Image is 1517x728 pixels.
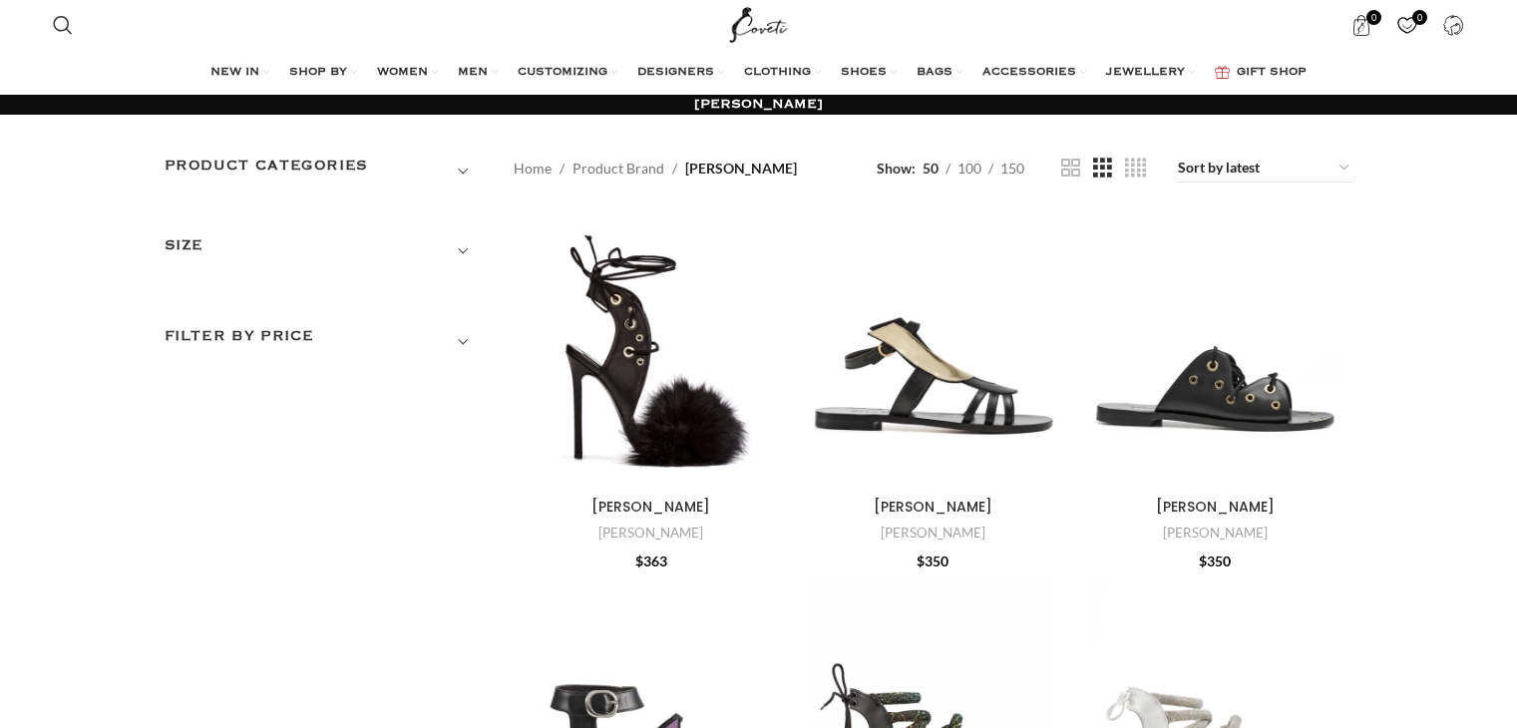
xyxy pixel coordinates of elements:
a: BAGS [917,53,962,93]
a: 0 [1341,5,1382,45]
span: NEW IN [210,65,259,81]
a: 0 [1387,5,1428,45]
span: JEWELLERY [1106,65,1185,81]
bdi: 363 [635,552,667,569]
a: Shasha sandal [514,212,790,489]
h3: Product categories [165,155,484,188]
span: MEN [458,65,488,81]
span: ACCESSORIES [982,65,1076,81]
img: Shasha sandal – 36 Coveti [514,212,790,489]
a: WOMEN [377,53,438,93]
a: CLOTHING [744,53,821,93]
a: Site logo [725,15,792,32]
a: [PERSON_NAME] [1156,497,1275,517]
bdi: 350 [917,552,948,569]
h3: Filter by price [165,325,484,359]
a: NEW IN [210,53,269,93]
a: kylie sandal [1077,212,1353,489]
span: SHOES [841,65,887,81]
a: [PERSON_NAME] [598,524,703,543]
a: SHOP BY [289,53,357,93]
a: [PERSON_NAME] [881,524,985,543]
span: 0 [1412,10,1427,25]
span: $ [1199,552,1207,569]
a: [PERSON_NAME] [1163,524,1268,543]
a: [PERSON_NAME] [874,497,992,517]
a: SHOES [841,53,897,93]
div: Main navigation [43,53,1474,93]
a: MEN [458,53,498,93]
a: ACCESSORIES [982,53,1086,93]
span: WOMEN [377,65,428,81]
span: BAGS [917,65,952,81]
bdi: 350 [1199,552,1231,569]
div: My Wishlist [1387,5,1428,45]
a: CUSTOMIZING [518,53,617,93]
span: DESIGNERS [637,65,714,81]
a: GIFT SHOP [1215,53,1307,93]
a: JEWELLERY [1106,53,1195,93]
span: SHOP BY [289,65,347,81]
span: GIFT SHOP [1237,65,1307,81]
span: $ [635,552,643,569]
a: DESIGNERS [637,53,724,93]
img: GiftBag [1215,66,1230,79]
a: [PERSON_NAME] [591,497,710,517]
span: CLOTHING [744,65,811,81]
a: Search [43,5,83,45]
span: 0 [1366,10,1381,25]
h3: SIZE [165,234,484,268]
span: CUSTOMIZING [518,65,607,81]
span: $ [917,552,925,569]
a: Lilly sandal [795,212,1071,489]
